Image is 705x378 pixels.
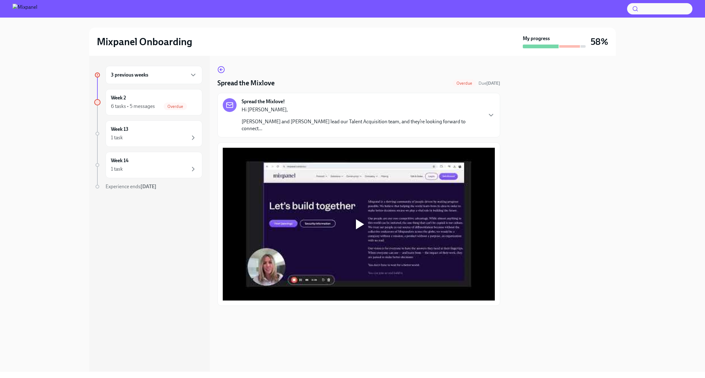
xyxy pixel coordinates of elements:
h4: Spread the Mixlove [217,78,275,88]
h6: Week 13 [111,126,128,133]
span: Overdue [164,104,187,109]
h3: 58% [591,36,608,47]
span: Due [478,81,500,86]
p: [PERSON_NAME] and [PERSON_NAME] lead our Talent Acquisition team, and they’re looking forward to ... [242,118,482,132]
h6: 3 previous weeks [111,72,148,78]
a: Week 26 tasks • 5 messagesOverdue [94,89,202,115]
strong: [DATE] [140,184,156,189]
a: Week 141 task [94,152,202,178]
h2: Mixpanel Onboarding [97,35,192,48]
h6: Week 14 [111,157,128,164]
h6: Week 2 [111,94,126,101]
strong: My progress [523,35,550,42]
a: Week 131 task [94,120,202,147]
p: Hi [PERSON_NAME], [242,106,482,113]
span: Overdue [453,81,476,86]
div: 1 task [111,134,123,141]
strong: Spread the Mixlove! [242,98,285,105]
strong: [DATE] [486,81,500,86]
span: Experience ends [106,184,156,189]
div: 1 task [111,166,123,173]
span: August 18th, 2025 12:00 [478,80,500,86]
img: Mixpanel [13,4,37,14]
div: 3 previous weeks [106,66,202,84]
div: 6 tasks • 5 messages [111,103,155,110]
